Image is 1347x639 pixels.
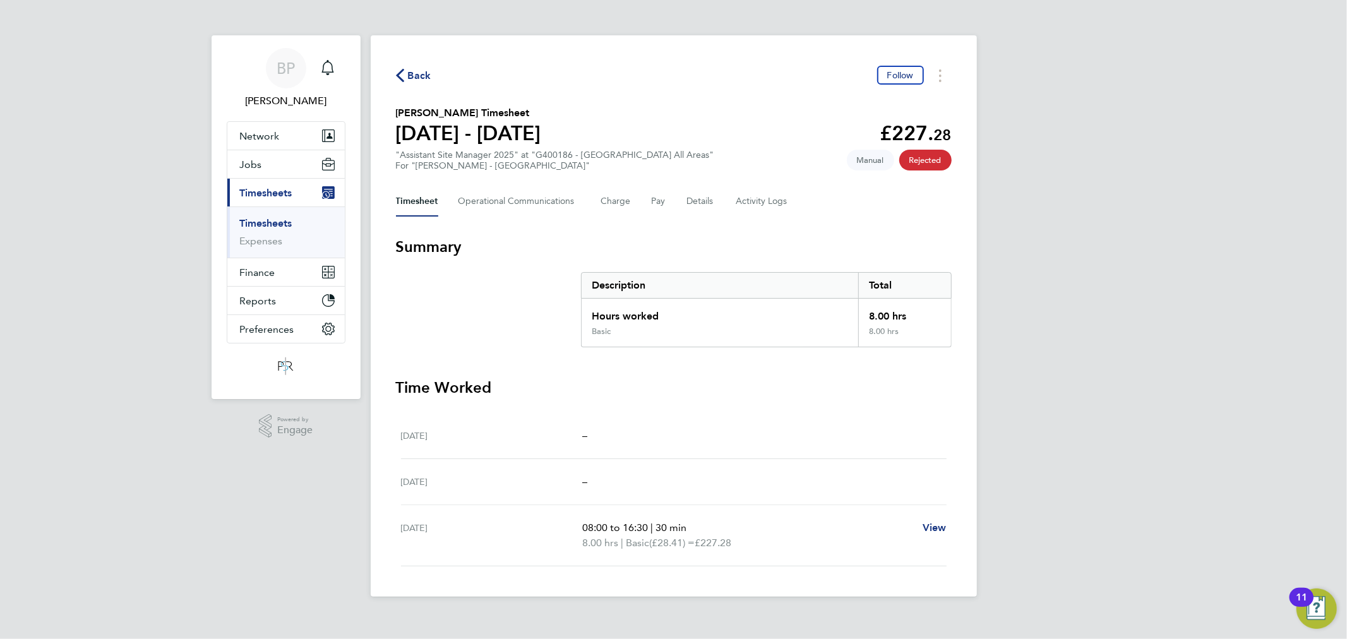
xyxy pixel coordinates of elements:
button: Preferences [227,315,345,343]
span: Preferences [240,323,294,335]
span: Timesheets [240,187,292,199]
span: This timesheet was manually created. [847,150,894,170]
span: – [582,429,587,441]
a: Timesheets [240,217,292,229]
div: [DATE] [401,428,583,443]
h1: [DATE] - [DATE] [396,121,541,146]
span: – [582,475,587,487]
a: Go to home page [227,356,345,376]
span: Reports [240,295,277,307]
span: Ben Perkin [227,93,345,109]
button: Details [687,186,716,217]
a: View [923,520,947,535]
span: £227.28 [695,537,731,549]
span: This timesheet has been rejected. [899,150,952,170]
div: 8.00 hrs [858,326,950,347]
div: Basic [592,326,611,337]
button: Jobs [227,150,345,178]
button: Charge [601,186,632,217]
span: Back [408,68,431,83]
button: Timesheets Menu [929,66,952,85]
div: Description [582,273,859,298]
button: Activity Logs [736,186,789,217]
span: | [650,522,653,534]
button: Reports [227,287,345,314]
div: "Assistant Site Manager 2025" at "G400186 - [GEOGRAPHIC_DATA] All Areas" [396,150,714,171]
span: Powered by [277,414,313,425]
button: Operational Communications [458,186,581,217]
span: Engage [277,425,313,436]
img: psrsolutions-logo-retina.png [274,356,297,376]
span: Follow [887,69,914,81]
span: | [621,537,623,549]
div: Timesheets [227,206,345,258]
h3: Time Worked [396,378,952,398]
button: Timesheets [227,179,345,206]
h3: Summary [396,237,952,257]
a: Expenses [240,235,283,247]
div: Hours worked [582,299,859,326]
span: 8.00 hrs [582,537,618,549]
section: Timesheet [396,237,952,566]
div: Total [858,273,950,298]
div: For "[PERSON_NAME] - [GEOGRAPHIC_DATA]" [396,160,714,171]
nav: Main navigation [212,35,361,399]
span: (£28.41) = [649,537,695,549]
button: Open Resource Center, 11 new notifications [1296,588,1337,629]
span: Basic [626,535,649,551]
div: [DATE] [401,520,583,551]
span: View [923,522,947,534]
button: Pay [652,186,667,217]
div: 11 [1296,597,1307,614]
span: BP [277,60,295,76]
a: Powered byEngage [259,414,313,438]
span: 28 [934,126,952,144]
div: 8.00 hrs [858,299,950,326]
button: Finance [227,258,345,286]
button: Network [227,122,345,150]
div: Summary [581,272,952,347]
button: Timesheet [396,186,438,217]
span: 08:00 to 16:30 [582,522,648,534]
span: 30 min [656,522,686,534]
span: Jobs [240,158,262,170]
span: Network [240,130,280,142]
button: Back [396,68,431,83]
app-decimal: £227. [880,121,952,145]
button: Follow [877,66,924,85]
span: Finance [240,266,275,278]
a: BP[PERSON_NAME] [227,48,345,109]
h2: [PERSON_NAME] Timesheet [396,105,541,121]
div: [DATE] [401,474,583,489]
